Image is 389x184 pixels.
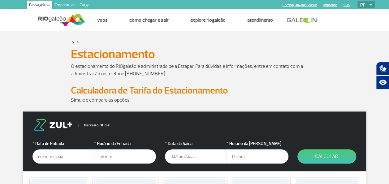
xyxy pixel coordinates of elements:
a: Voos [97,17,107,23]
a: Corporativo [52,1,77,11]
input: hh:mm [94,149,156,164]
h2: Calculadora de Tarifa do Estacionamento [71,85,318,96]
button: Calcular [297,149,356,164]
a: Cargo [77,1,92,11]
a: Atendimento [247,17,273,23]
input: dd/mm/aaaa [165,149,227,164]
a: Explore RIOgaleão [190,17,225,23]
button: Abrir recursos assistivos. [376,76,389,89]
label: Data de Entrada [32,140,94,147]
a: > [72,38,74,46]
a: RQS [344,3,350,7]
a: Compra On-line GaleOn [283,3,317,7]
span: Parceiro Oficial [79,124,110,127]
a: Como chegar e sair [129,17,168,23]
label: Horário da [PERSON_NAME] [227,140,288,147]
img: logo-zul.png [32,119,73,131]
label: Horário da Entrada [94,140,156,147]
input: hh:mm [227,149,288,164]
a: Passageiros [27,1,52,11]
a: Imprensa [323,3,337,7]
h1: Estacionamento [71,49,318,59]
div: Plugin de acessibilidade da Hand Talk. [376,62,389,89]
p: O estacionamento do RIOgaleão é administrado pela Estapar. Para dúvidas e informações, entre em c... [71,63,318,77]
input: dd/mm/aaaa [32,149,94,164]
a: > [77,38,79,46]
label: Data da Saída [165,140,227,147]
button: Abrir tradutor de língua de sinais. [376,62,389,76]
p: Simule e compare as opções. [71,96,318,104]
